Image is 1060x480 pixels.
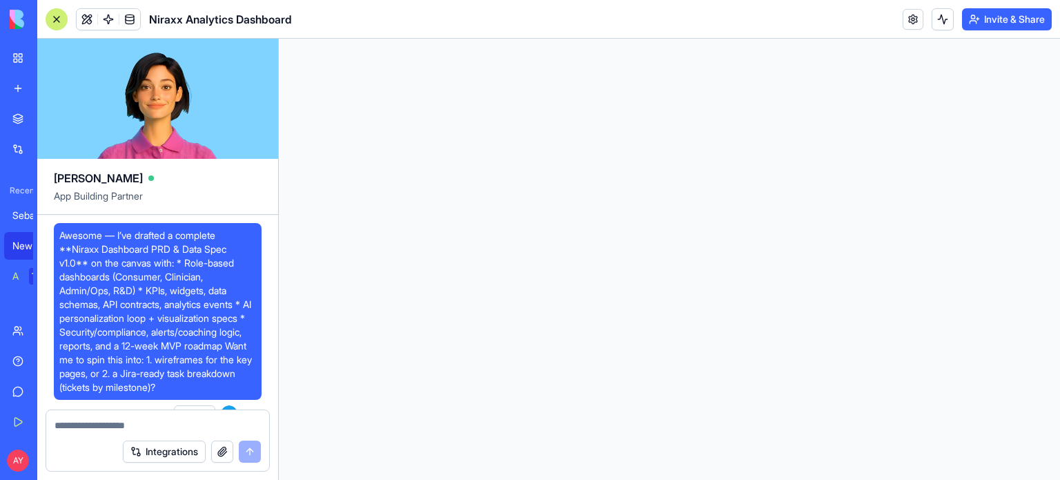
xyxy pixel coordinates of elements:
[4,185,33,196] span: Recent
[10,10,95,29] img: logo
[12,209,51,222] div: Seba Trade Pro
[243,408,262,419] span: 21:13
[54,170,143,186] span: [PERSON_NAME]
[7,450,29,472] span: AY
[221,405,237,422] span: A
[54,189,262,214] span: App Building Partner
[29,268,51,285] div: TRY
[59,229,256,394] span: Awesome — I’ve drafted a complete **Niraxx Dashboard PRD & Data Spec v1.0** on the canvas with: *...
[174,405,215,422] button: Undo
[123,441,206,463] button: Integrations
[12,269,19,283] div: AI Logo Generator
[12,239,51,253] div: New App
[149,11,292,28] span: Niraxx Analytics Dashboard
[4,232,59,260] a: New App
[962,8,1052,30] button: Invite & Share
[4,262,59,290] a: AI Logo GeneratorTRY
[4,202,59,229] a: Seba Trade Pro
